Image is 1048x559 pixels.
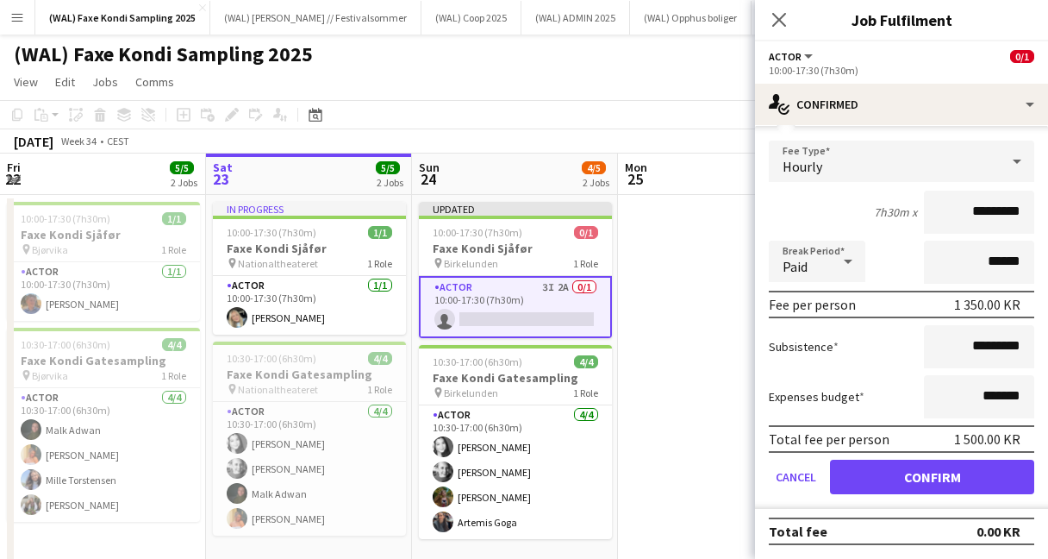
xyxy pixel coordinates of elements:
div: 2 Jobs [377,176,403,189]
span: 22 [4,169,21,189]
div: Fee per person [769,296,856,313]
span: Actor [769,50,802,63]
span: 10:30-17:00 (6h30m) [433,355,522,368]
div: 7h30m x [874,204,917,220]
app-card-role: Actor3I2A0/110:00-17:30 (7h30m) [419,276,612,338]
span: 10:30-17:00 (6h30m) [21,338,110,351]
span: Fri [7,160,21,175]
span: Nationaltheateret [238,383,318,396]
h3: Faxe Kondi Sjåfør [213,241,406,256]
span: 10:00-17:30 (7h30m) [227,226,316,239]
span: Sun [419,160,440,175]
h1: (WAL) Faxe Kondi Sampling 2025 [14,41,313,67]
span: 4/4 [574,355,598,368]
span: 1/1 [162,212,186,225]
span: 0/1 [1010,50,1034,63]
h3: Faxe Kondi Sjåfør [419,241,612,256]
span: 1 Role [367,257,392,270]
span: 4/4 [162,338,186,351]
div: CEST [107,135,129,148]
div: In progress [213,202,406,216]
span: Bjørvika [32,243,68,256]
h3: Faxe Kondi Gatesampling [7,353,200,368]
label: Expenses budget [769,389,864,405]
span: 23 [210,169,233,189]
app-job-card: Updated10:00-17:30 (7h30m)0/1Faxe Kondi Sjåfør Birkelunden1 RoleActor3I2A0/110:00-17:30 (7h30m) [419,202,612,338]
span: 4/4 [368,352,392,365]
button: Actor [769,50,815,63]
a: Comms [128,71,181,93]
span: Mon [625,160,647,175]
app-card-role: Actor4/410:30-17:00 (6h30m)[PERSON_NAME][PERSON_NAME][PERSON_NAME]Artemis Goga [419,405,612,539]
app-card-role: Actor4/410:30-17:00 (6h30m)Malk Adwan[PERSON_NAME]Mille Torstensen[PERSON_NAME] [7,388,200,522]
h3: Job Fulfilment [755,9,1048,31]
span: 1 Role [367,383,392,396]
span: 0/1 [574,226,598,239]
div: Total fee [769,523,827,540]
span: Hourly [783,158,822,175]
a: Jobs [85,71,125,93]
span: Sat [213,160,233,175]
app-job-card: In progress10:00-17:30 (7h30m)1/1Faxe Kondi Sjåfør Nationaltheateret1 RoleActor1/110:00-17:30 (7h... [213,202,406,335]
div: 2 Jobs [171,176,197,189]
span: Birkelunden [444,257,498,270]
span: Paid [783,258,808,275]
span: Edit [55,74,75,90]
div: Confirmed [755,84,1048,125]
div: 1 350.00 KR [954,296,1020,313]
span: 24 [416,169,440,189]
app-card-role: Actor1/110:00-17:30 (7h30m)[PERSON_NAME] [7,262,200,321]
button: (WAL) Faxe Kondi Sampling 2025 [35,1,210,35]
span: Nationaltheateret [238,257,318,270]
span: 5/5 [376,161,400,174]
button: (WAL) Coop 2025 [421,1,521,35]
span: 4/5 [582,161,606,174]
div: 0.00 KR [976,523,1020,540]
span: 10:00-17:30 (7h30m) [21,212,110,225]
span: Comms [135,74,174,90]
div: [DATE] [14,133,53,150]
span: 1 Role [161,243,186,256]
button: (WAL) [PERSON_NAME] // Festivalsommer [210,1,421,35]
h3: Faxe Kondi Gatesampling [419,370,612,386]
div: Total fee per person [769,430,889,448]
button: Cancel [769,460,823,494]
app-card-role: Actor1/110:00-17:30 (7h30m)[PERSON_NAME] [213,276,406,335]
span: 1 Role [573,386,598,399]
span: Jobs [92,74,118,90]
span: 25 [622,169,647,189]
a: Edit [48,71,82,93]
button: (WAL) Opphus boliger [630,1,752,35]
app-job-card: 10:30-17:00 (6h30m)4/4Faxe Kondi Gatesampling Bjørvika1 RoleActor4/410:30-17:00 (6h30m)Malk Adwan... [7,328,200,522]
label: Subsistence [769,339,839,355]
span: 1/1 [368,226,392,239]
span: Week 34 [57,135,100,148]
div: Updated [419,202,612,216]
app-card-role: Actor4/410:30-17:00 (6h30m)[PERSON_NAME][PERSON_NAME]Malk Adwan[PERSON_NAME] [213,402,406,536]
app-job-card: 10:00-17:30 (7h30m)1/1Faxe Kondi Sjåfør Bjørvika1 RoleActor1/110:00-17:30 (7h30m)[PERSON_NAME] [7,202,200,321]
span: 10:00-17:30 (7h30m) [433,226,522,239]
h3: Faxe Kondi Sjåfør [7,227,200,242]
div: 1 500.00 KR [954,430,1020,448]
a: View [7,71,45,93]
div: 10:00-17:30 (7h30m) [769,64,1034,77]
span: 1 Role [573,257,598,270]
span: View [14,74,38,90]
div: 2 Jobs [583,176,609,189]
span: 5/5 [170,161,194,174]
button: (WAL) ADMIN 2025 [521,1,630,35]
button: Confirm [830,460,1034,494]
app-job-card: 10:30-17:00 (6h30m)4/4Faxe Kondi Gatesampling Birkelunden1 RoleActor4/410:30-17:00 (6h30m)[PERSON... [419,345,612,539]
span: 10:30-17:00 (6h30m) [227,352,316,365]
h3: Faxe Kondi Gatesampling [213,367,406,382]
app-job-card: 10:30-17:00 (6h30m)4/4Faxe Kondi Gatesampling Nationaltheateret1 RoleActor4/410:30-17:00 (6h30m)[... [213,342,406,536]
span: Birkelunden [444,386,498,399]
span: 1 Role [161,369,186,382]
span: Bjørvika [32,369,68,382]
